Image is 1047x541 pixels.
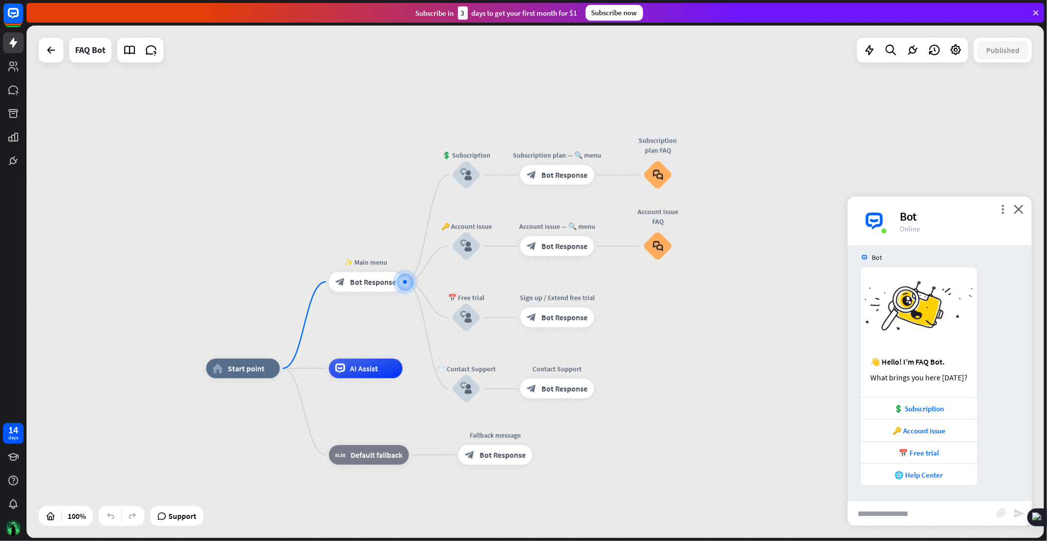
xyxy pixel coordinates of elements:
[213,364,223,373] i: home_2
[870,357,967,367] div: 👋 Hello! I’m FAQ Bot.
[872,253,882,262] span: Bot
[870,372,967,382] div: What brings you here [DATE]?
[865,426,972,435] div: 🔑 Account issue
[335,450,346,460] i: block_fallback
[900,209,1020,224] div: Bot
[322,257,410,267] div: ✨ Main menu
[527,241,537,251] i: block_bot_response
[228,364,265,373] span: Start point
[865,404,972,413] div: 💲 Subscription
[513,364,601,374] div: Contact Support
[865,470,972,480] div: 🌐 Help Center
[465,450,475,460] i: block_bot_response
[1013,508,1025,519] i: send
[437,364,496,374] div: 📨 Contact Support
[513,150,601,160] div: Subscription plan — 🔍 menu
[451,430,539,440] div: Fallback message
[460,169,472,181] i: block_user_input
[541,313,588,322] span: Bot Response
[8,434,18,441] div: days
[437,150,496,160] div: 💲 Subscription
[541,170,588,180] span: Bot Response
[460,240,472,252] i: block_user_input
[636,136,680,155] div: Subscription plan FAQ
[653,241,663,252] i: block_faq
[350,450,403,460] span: Default fallback
[3,423,24,444] a: 14 days
[527,313,537,322] i: block_bot_response
[460,312,472,323] i: block_user_input
[636,207,680,227] div: Account issue FAQ
[513,222,601,231] div: Account issue — 🔍 menu
[541,384,588,394] span: Bot Response
[977,41,1028,59] button: Published
[458,6,468,20] div: 3
[437,293,496,303] div: 📅 Free trial
[75,38,106,62] div: FAQ Bot
[350,277,396,287] span: Bot Response
[8,4,37,33] button: Open LiveChat chat widget
[335,277,345,287] i: block_bot_response
[168,508,196,524] span: Support
[998,204,1007,214] i: more_vert
[527,384,537,394] i: block_bot_response
[8,426,18,434] div: 14
[865,448,972,457] div: 📅 Free trial
[586,5,643,21] div: Subscribe now
[65,508,89,524] div: 100%
[1014,204,1023,214] i: close
[416,6,578,20] div: Subscribe in days to get your first month for $1
[653,170,663,180] i: block_faq
[460,383,472,395] i: block_user_input
[437,222,496,231] div: 🔑 Account issue
[996,508,1006,518] i: block_attachment
[900,224,1020,233] div: Online
[541,241,588,251] span: Bot Response
[350,364,378,373] span: AI Assist
[527,170,537,180] i: block_bot_response
[513,293,601,303] div: Sign up / Extend free trial
[480,450,526,460] span: Bot Response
